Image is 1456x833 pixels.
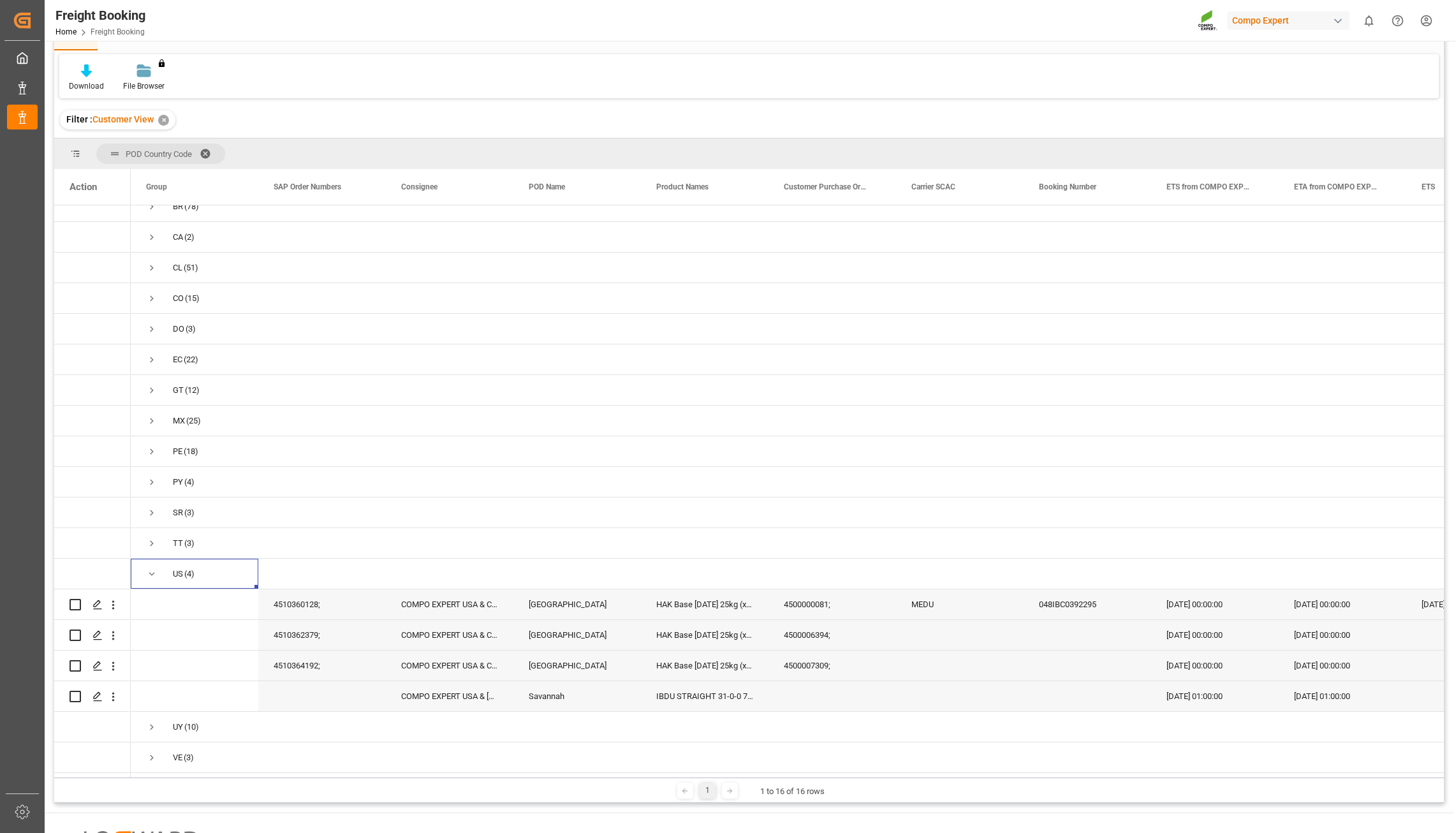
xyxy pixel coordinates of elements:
[258,589,386,619] div: 4510360128;
[513,589,641,619] div: [GEOGRAPHIC_DATA]
[54,406,131,436] div: Press SPACE to select this row.
[641,589,768,619] div: HAK Base [DATE] 25kg (x48) WW; [PERSON_NAME] 13-40-13 25kg (x48) WW; [PERSON_NAME] [DATE] 25kg (x...
[258,651,386,681] div: 4510364192;
[173,712,183,742] div: UY
[54,191,131,222] div: Press SPACE to select this row.
[173,192,183,221] div: BR
[184,743,194,772] span: (3)
[54,681,131,712] div: Press SPACE to select this row.
[185,284,200,313] span: (15)
[401,182,438,191] span: Consignee
[184,712,199,742] span: (10)
[55,27,77,36] a: Home
[513,620,641,650] div: [GEOGRAPHIC_DATA]
[54,222,131,253] div: Press SPACE to select this row.
[1383,6,1412,35] button: Help Center
[173,345,182,374] div: EC
[1227,8,1355,33] button: Compo Expert
[184,468,195,497] span: (4)
[70,181,97,193] div: Action
[146,182,167,191] span: Group
[1151,620,1279,650] div: [DATE] 00:00:00
[173,376,184,405] div: GT
[173,559,183,589] div: US
[1279,681,1406,711] div: [DATE] 01:00:00
[258,620,386,650] div: 4510362379;
[911,182,955,191] span: Carrier SCAC
[54,344,131,375] div: Press SPACE to select this row.
[54,712,131,742] div: Press SPACE to select this row.
[173,253,182,283] div: CL
[173,284,184,313] div: CO
[1151,589,1279,619] div: [DATE] 00:00:00
[641,651,768,681] div: HAK Base [DATE] 25kg (x48) WW; [PERSON_NAME] 13-40-13 25kg (x48) WW;
[126,149,192,159] span: POD Country Code
[656,182,709,191] span: Product Names
[186,406,201,436] span: (25)
[641,620,768,650] div: HAK Base [DATE] 25kg (x48) WW; [PERSON_NAME] 18+18+18 25kg (x48) WW; [PERSON_NAME] 13-40-13 25kg ...
[54,283,131,314] div: Press SPACE to select this row.
[184,559,195,589] span: (4)
[54,253,131,283] div: Press SPACE to select this row.
[184,223,195,252] span: (2)
[1151,651,1279,681] div: [DATE] 00:00:00
[92,114,154,124] span: Customer View
[158,115,169,126] div: ✕
[1422,182,1435,191] span: ETS
[1279,620,1406,650] div: [DATE] 00:00:00
[54,314,131,344] div: Press SPACE to select this row.
[641,681,768,711] div: IBDU STRAIGHT 31-0-0 750KG BB JP;
[1279,651,1406,681] div: [DATE] 00:00:00
[513,681,641,711] div: Savannah
[184,529,195,558] span: (3)
[54,742,131,773] div: Press SPACE to select this row.
[173,223,183,252] div: CA
[184,498,195,527] span: (3)
[1355,6,1383,35] button: show 0 new notifications
[1227,11,1349,30] div: Compo Expert
[386,681,513,711] div: COMPO EXPERT USA & [GEOGRAPHIC_DATA], Inc, [GEOGRAPHIC_DATA]
[768,589,896,619] div: 4500000081;
[184,253,198,283] span: (51)
[54,559,131,589] div: Press SPACE to select this row.
[173,468,183,497] div: PY
[185,376,200,405] span: (12)
[54,436,131,467] div: Press SPACE to select this row.
[386,651,513,681] div: COMPO EXPERT USA & Canada, Inc
[54,589,131,620] div: Press SPACE to select this row.
[700,783,716,799] div: 1
[1039,182,1096,191] span: Booking Number
[173,743,182,772] div: VE
[1279,589,1406,619] div: [DATE] 00:00:00
[54,620,131,651] div: Press SPACE to select this row.
[173,406,185,436] div: MX
[513,651,641,681] div: [GEOGRAPHIC_DATA]
[386,589,513,619] div: COMPO EXPERT USA & Canada, Inc
[1294,182,1379,191] span: ETA from COMPO EXPERT
[274,182,341,191] span: SAP Order Numbers
[1198,10,1218,32] img: Screenshot%202023-09-29%20at%2010.02.21.png_1712312052.png
[186,314,196,344] span: (3)
[1166,182,1252,191] span: ETS from COMPO EXPERT
[1024,589,1151,619] div: 048IBC0392295
[173,498,183,527] div: SR
[1151,681,1279,711] div: [DATE] 01:00:00
[54,498,131,528] div: Press SPACE to select this row.
[173,314,184,344] div: DO
[66,114,92,124] span: Filter :
[529,182,565,191] span: POD Name
[768,651,896,681] div: 4500007309;
[784,182,869,191] span: Customer Purchase Order Numbers
[896,589,1024,619] div: MEDU
[173,437,182,466] div: PE
[768,620,896,650] div: 4500006394;
[54,651,131,681] div: Press SPACE to select this row.
[173,529,183,558] div: TT
[386,620,513,650] div: COMPO EXPERT USA & Canada, Inc
[184,345,198,374] span: (22)
[184,437,198,466] span: (18)
[760,785,825,798] div: 1 to 16 of 16 rows
[54,467,131,498] div: Press SPACE to select this row.
[54,375,131,406] div: Press SPACE to select this row.
[54,528,131,559] div: Press SPACE to select this row.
